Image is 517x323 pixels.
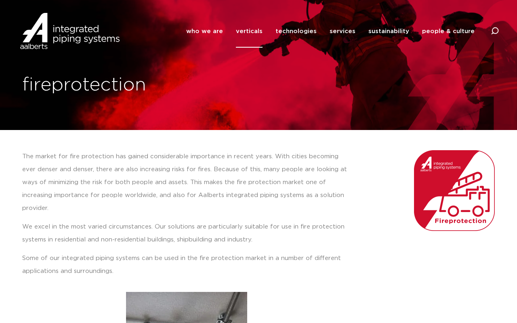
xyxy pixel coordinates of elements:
a: services [330,15,355,48]
a: who we are [186,15,223,48]
nav: Menu [186,15,475,48]
h1: fireprotection [22,72,254,98]
p: The market for fire protection has gained considerable importance in recent years. With cities be... [22,150,351,215]
a: sustainability [368,15,409,48]
a: technologies [275,15,317,48]
a: people & culture [422,15,475,48]
img: Aalberts_IPS_icon_fireprotection_rgb [414,150,495,231]
p: We excel in the most varied circumstances. Our solutions are particularly suitable for use in fir... [22,220,351,246]
p: Some of our integrated piping systems can be used in the fire protection market in a number of di... [22,252,351,278]
a: verticals [236,15,263,48]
